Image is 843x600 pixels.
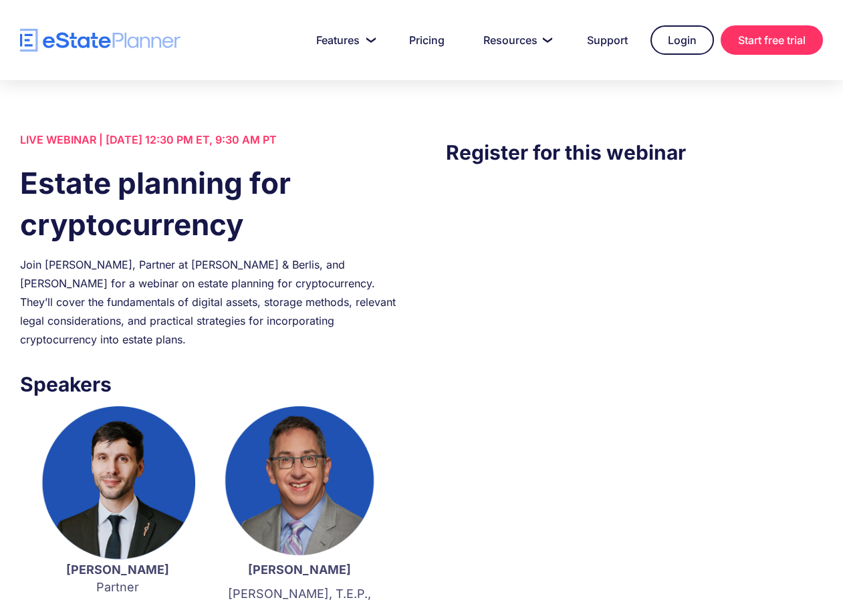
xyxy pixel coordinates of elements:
[20,130,397,149] div: LIVE WEBINAR | [DATE] 12:30 PM ET, 9:30 AM PT
[20,369,397,400] h3: Speakers
[40,561,195,596] p: Partner
[721,25,823,55] a: Start free trial
[446,137,823,168] h3: Register for this webinar
[20,29,180,52] a: home
[467,27,564,53] a: Resources
[66,563,169,577] strong: [PERSON_NAME]
[571,27,644,53] a: Support
[300,27,386,53] a: Features
[650,25,714,55] a: Login
[446,194,823,422] iframe: Form 0
[20,255,397,349] div: Join [PERSON_NAME], Partner at [PERSON_NAME] & Berlis, and [PERSON_NAME] for a webinar on estate ...
[393,27,461,53] a: Pricing
[20,162,397,245] h1: Estate planning for cryptocurrency
[248,563,351,577] strong: [PERSON_NAME]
